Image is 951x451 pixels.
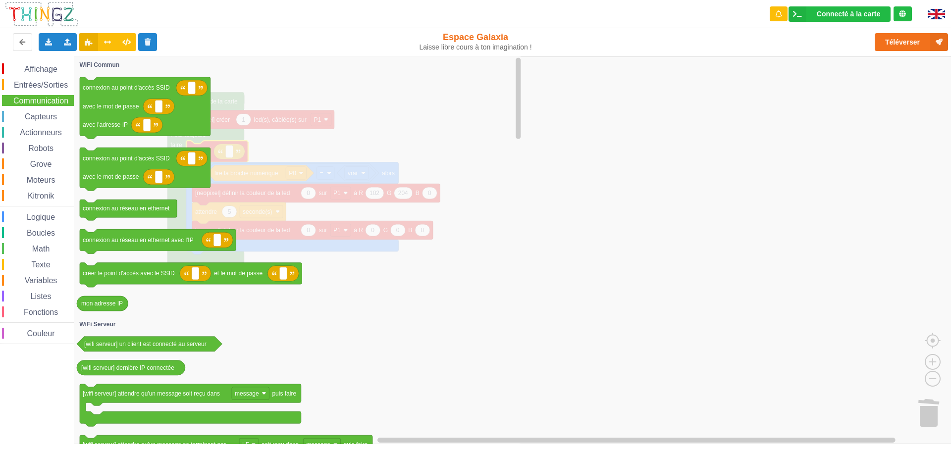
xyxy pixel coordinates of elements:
span: Couleur [26,329,56,338]
text: connexion au point d'accès SSID [83,155,170,162]
div: Tu es connecté au serveur de création de Thingz [894,6,912,21]
span: Communication [12,97,70,105]
text: [wifi serveur] attendre qu'un message soit reçu dans [83,390,220,397]
span: Texte [30,260,52,269]
span: Fonctions [22,308,59,316]
text: connexion au point d'accès SSID [83,84,170,91]
text: message [235,390,259,397]
div: Connecté à la carte [817,10,880,17]
span: Entrées/Sorties [12,81,69,89]
span: Moteurs [25,176,57,184]
text: avec le mot de passe [83,103,139,110]
text: connexion au réseau en ethernet [83,205,170,212]
span: Kitronik [26,192,55,200]
text: et le mot de passe [214,270,263,277]
span: Boucles [25,229,56,237]
div: Laisse libre cours à ton imagination ! [393,43,559,51]
text: WiFi Serveur [79,321,116,328]
text: créer le point d'accès avec le SSID [83,270,175,277]
span: Logique [25,213,56,221]
text: [wifi serveur] dernière IP connectée [81,364,174,371]
span: Grove [29,160,53,168]
text: avec le mot de passe [83,173,139,180]
text: avec l'adresse IP [83,121,128,128]
span: Capteurs [23,112,58,121]
div: Espace Galaxia [393,32,559,51]
div: Ta base fonctionne bien ! [789,6,891,22]
span: Robots [27,144,55,152]
span: Variables [23,276,59,285]
text: [wifi serveur] un client est connecté au serveur [84,341,207,348]
text: connexion au réseau en ethernet avec l'IP [83,237,194,244]
img: thingz_logo.png [4,1,79,27]
text: WiFi Commun [80,61,120,68]
span: Actionneurs [18,128,63,137]
button: Téléverser [875,33,948,51]
span: Math [31,245,52,253]
span: Affichage [23,65,58,73]
img: gb.png [928,9,945,19]
text: mon adresse IP [81,300,123,307]
span: Listes [29,292,53,301]
text: puis faire [272,390,297,397]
